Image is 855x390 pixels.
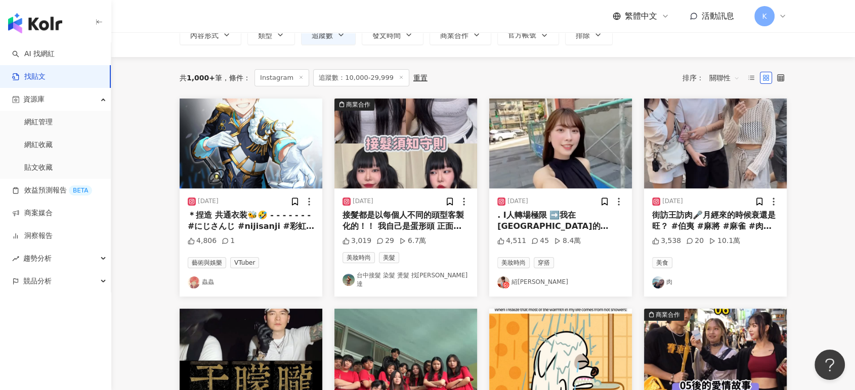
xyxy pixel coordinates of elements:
[709,236,740,246] div: 10.1萬
[652,257,672,268] span: 美食
[709,70,740,86] span: 關聯性
[188,276,200,288] img: KOL Avatar
[656,310,680,320] div: 商業合作
[497,276,509,288] img: KOL Avatar
[652,276,779,288] a: KOL Avatar肉
[23,270,52,292] span: 競品分析
[346,100,370,110] div: 商業合作
[254,69,309,86] span: Instagram
[188,276,314,288] a: KOL Avatar蟲蟲
[24,117,53,127] a: 網紅管理
[652,276,664,288] img: KOL Avatar
[258,31,272,39] span: 類型
[301,25,356,45] button: 追蹤數
[497,257,530,268] span: 美妝時尚
[762,11,766,22] span: K
[180,99,322,188] img: post-image
[644,99,787,188] img: post-image
[682,70,745,86] div: 排序：
[497,276,624,288] a: KOL Avatar紹[PERSON_NAME]
[399,236,426,246] div: 6.7萬
[652,236,681,246] div: 3,538
[686,236,704,246] div: 20
[508,31,536,39] span: 官方帳號
[534,257,554,268] span: 穿搭
[497,236,526,246] div: 4,511
[554,236,581,246] div: 8.4萬
[334,99,477,188] button: 商業合作
[625,11,657,22] span: 繁體中文
[353,197,373,206] div: [DATE]
[497,25,559,45] button: 官方帳號
[362,25,423,45] button: 發文時間
[413,74,427,82] div: 重置
[180,74,222,82] div: 共 筆
[12,185,92,196] a: 效益預測報告BETA
[489,99,632,188] img: post-image
[12,49,55,59] a: searchAI 找網紅
[379,252,399,263] span: 美髮
[8,13,62,33] img: logo
[565,25,613,45] button: 排除
[430,25,491,45] button: 商業合作
[343,271,469,288] a: KOL Avatar台中接髮 染髮 燙髮 找[PERSON_NAME]達
[652,210,779,232] div: 街訪王訪肉🎤月經來的時候衰還是旺？ #伯夷 #麻將 #麻雀 #肉肉 #血肉摸[PERSON_NAME]
[662,197,683,206] div: [DATE]
[190,31,219,39] span: 內容形式
[440,31,468,39] span: 商業合作
[12,255,19,262] span: rise
[247,25,295,45] button: 類型
[702,11,734,21] span: 活動訊息
[507,197,528,206] div: [DATE]
[24,163,53,173] a: 貼文收藏
[531,236,549,246] div: 45
[312,31,333,39] span: 追蹤數
[372,31,401,39] span: 發文時間
[188,210,314,232] div: ＊捏造 共通衣装🐝🤣 - - - - - - - #にじさんじ #nijisanji #彩虹社 #2434 #vtuber #緋八マナ #hibachimana #繪畫 #繪圖 #電繪 #a...
[12,231,53,241] a: 洞察報告
[12,208,53,218] a: 商案媒合
[343,236,371,246] div: 3,019
[188,236,217,246] div: 4,806
[576,31,590,39] span: 排除
[12,72,46,82] a: 找貼文
[815,350,845,380] iframe: Help Scout Beacon - Open
[187,74,215,82] span: 1,000+
[343,252,375,263] span: 美妝時尚
[188,257,226,268] span: 藝術與娛樂
[230,257,259,268] span: VTuber
[198,197,219,206] div: [DATE]
[376,236,394,246] div: 29
[313,69,409,86] span: 追蹤數：10,000-29,999
[24,140,53,150] a: 網紅收藏
[222,236,235,246] div: 1
[23,247,52,270] span: 趨勢分析
[180,25,241,45] button: 內容形式
[222,74,250,82] span: 條件 ：
[497,210,624,232] div: . I人轉場極限 ➡️我在[GEOGRAPHIC_DATA]的OOTD😘 #穿搭 #ootd
[343,274,355,286] img: KOL Avatar
[343,210,469,232] div: 接髮都是以每個人不同的頭型客製化的！！ 我自己是蛋形頭 正面看就是頭尖尖的 可以把兩側頭頂接澎 讓頭看起來超圓😍😍 接點完全不明顯 接在頭髮很表面處也看不出來 超隱形ଘ( ੭⁰̷̴͈ ᵕ ˘͈)...
[334,99,477,188] img: post-image
[23,88,45,111] span: 資源庫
